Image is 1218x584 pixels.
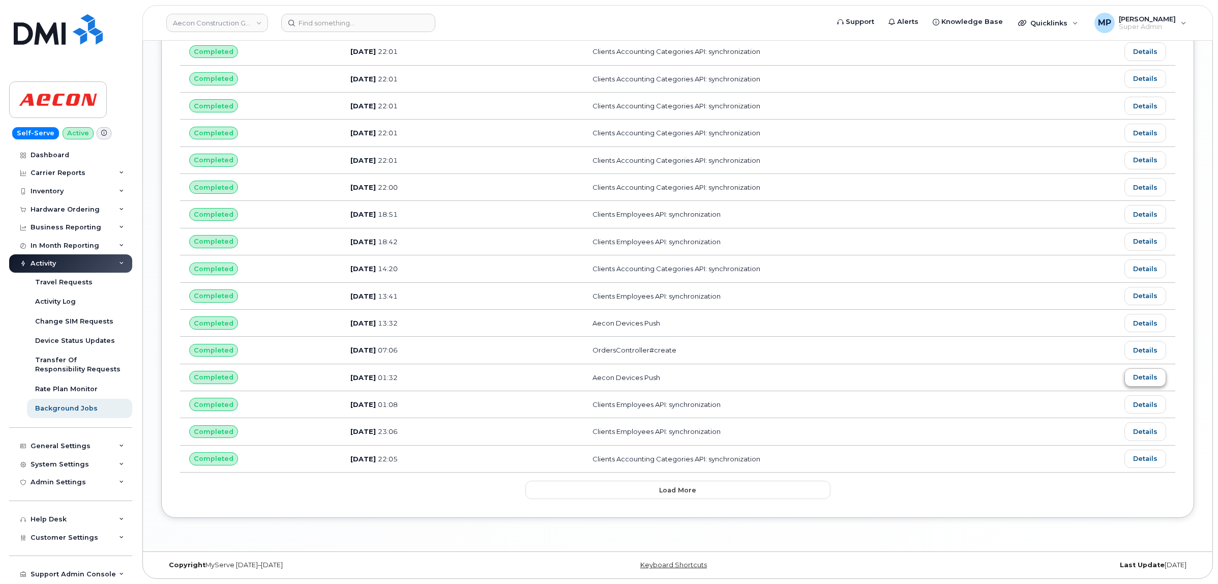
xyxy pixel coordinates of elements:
[350,47,376,55] span: [DATE]
[194,237,233,246] span: Completed
[350,292,376,300] span: [DATE]
[926,12,1010,32] a: Knowledge Base
[1124,151,1166,169] a: Details
[350,373,376,382] span: [DATE]
[194,155,233,165] span: Completed
[350,102,376,110] span: [DATE]
[378,238,398,246] span: 18:42
[941,17,1003,27] span: Knowledge Base
[583,147,1031,174] td: Clients Accounting Categories API: synchronization
[1124,287,1166,305] a: Details
[378,156,398,164] span: 22:01
[583,337,1031,364] td: OrdersController#create
[583,310,1031,337] td: Aecon Devices Push
[583,201,1031,228] td: Clients Employees API: synchronization
[583,93,1031,120] td: Clients Accounting Categories API: synchronization
[378,210,398,218] span: 18:51
[897,17,918,27] span: Alerts
[583,391,1031,418] td: Clients Employees API: synchronization
[378,102,398,110] span: 22:01
[881,12,926,32] a: Alerts
[169,561,205,569] strong: Copyright
[1124,341,1166,359] a: Details
[1124,450,1166,468] a: Details
[378,183,398,191] span: 22:00
[378,75,398,83] span: 22:01
[378,47,398,55] span: 22:01
[350,129,376,137] span: [DATE]
[583,364,1031,391] td: Aecon Devices Push
[583,228,1031,255] td: Clients Employees API: synchronization
[1124,368,1166,387] a: Details
[161,561,506,569] div: MyServe [DATE]–[DATE]
[583,174,1031,201] td: Clients Accounting Categories API: synchronization
[194,427,233,436] span: Completed
[194,454,233,463] span: Completed
[1124,232,1166,251] a: Details
[830,12,881,32] a: Support
[583,120,1031,147] td: Clients Accounting Categories API: synchronization
[194,345,233,355] span: Completed
[378,265,398,273] span: 14:20
[1124,422,1166,441] a: Details
[1124,70,1166,88] a: Details
[1124,314,1166,332] a: Details
[1120,561,1165,569] strong: Last Update
[350,238,376,246] span: [DATE]
[350,319,376,327] span: [DATE]
[350,75,376,83] span: [DATE]
[583,66,1031,93] td: Clients Accounting Categories API: synchronization
[194,318,233,328] span: Completed
[378,427,398,435] span: 23:06
[378,373,398,382] span: 01:32
[1124,124,1166,142] a: Details
[1030,19,1067,27] span: Quicklinks
[194,101,233,111] span: Completed
[194,400,233,410] span: Completed
[1124,178,1166,196] a: Details
[194,264,233,274] span: Completed
[640,561,707,569] a: Keyboard Shortcuts
[378,400,398,408] span: 01:08
[350,455,376,463] span: [DATE]
[281,14,435,32] input: Find something...
[350,183,376,191] span: [DATE]
[166,14,268,32] a: Aecon Construction Group Inc
[194,47,233,56] span: Completed
[378,129,398,137] span: 22:01
[378,346,398,354] span: 07:06
[1124,42,1166,61] a: Details
[350,400,376,408] span: [DATE]
[850,561,1194,569] div: [DATE]
[1124,259,1166,278] a: Details
[583,446,1031,473] td: Clients Accounting Categories API: synchronization
[1098,17,1111,29] span: MP
[846,17,874,27] span: Support
[583,283,1031,310] td: Clients Employees API: synchronization
[583,38,1031,65] td: Clients Accounting Categories API: synchronization
[525,481,830,499] button: Load more
[194,372,233,382] span: Completed
[1119,15,1176,23] span: [PERSON_NAME]
[350,156,376,164] span: [DATE]
[194,183,233,192] span: Completed
[1119,23,1176,31] span: Super Admin
[194,291,233,301] span: Completed
[194,74,233,83] span: Completed
[378,319,398,327] span: 13:32
[350,265,376,273] span: [DATE]
[1124,205,1166,223] a: Details
[378,292,398,300] span: 13:41
[1124,97,1166,115] a: Details
[378,455,398,463] span: 22:05
[194,210,233,219] span: Completed
[1124,395,1166,414] a: Details
[1011,13,1085,33] div: Quicklinks
[350,210,376,218] span: [DATE]
[583,418,1031,445] td: Clients Employees API: synchronization
[194,128,233,138] span: Completed
[583,255,1031,282] td: Clients Accounting Categories API: synchronization
[350,427,376,435] span: [DATE]
[659,485,696,495] span: Load more
[350,346,376,354] span: [DATE]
